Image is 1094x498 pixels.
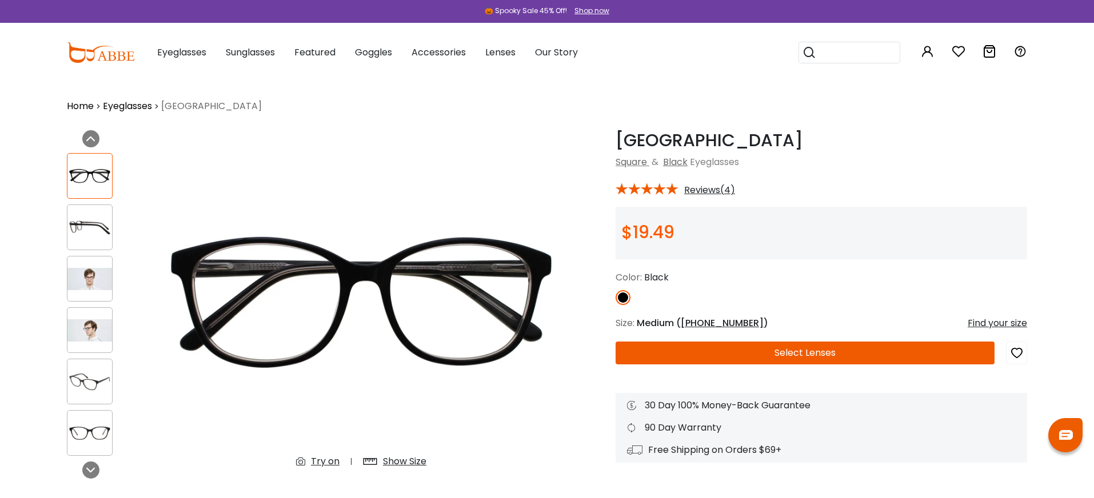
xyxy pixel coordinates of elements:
[67,319,112,342] img: Bolivia Black Acetate Eyeglasses , SpringHinges , UniversalBridgeFit Frames from ABBE Glasses
[383,455,426,468] div: Show Size
[616,342,995,364] button: Select Lenses
[649,155,661,168] span: &
[627,443,1016,457] div: Free Shipping on Orders $69+
[226,46,275,59] span: Sunglasses
[627,399,1016,412] div: 30 Day 100% Money-Back Guarantee
[103,99,152,113] a: Eyeglasses
[627,421,1016,435] div: 90 Day Warranty
[535,46,578,59] span: Our Story
[67,371,112,393] img: Bolivia Black Acetate Eyeglasses , SpringHinges , UniversalBridgeFit Frames from ABBE Glasses
[1059,430,1073,440] img: chat
[67,42,134,63] img: abbeglasses.com
[311,455,340,468] div: Try on
[621,220,674,244] span: $19.49
[690,155,739,168] span: Eyeglasses
[485,6,567,16] div: 🎃 Spooky Sale 45% Off!
[637,316,768,330] span: Medium ( )
[644,271,669,284] span: Black
[412,46,466,59] span: Accessories
[616,130,1027,151] h1: [GEOGRAPHIC_DATA]
[616,155,647,168] a: Square
[569,6,609,15] a: Shop now
[574,6,609,16] div: Shop now
[355,46,392,59] span: Goggles
[968,316,1027,330] div: Find your size
[67,165,112,187] img: Bolivia Black Acetate Eyeglasses , SpringHinges , UniversalBridgeFit Frames from ABBE Glasses
[67,99,94,113] a: Home
[485,46,516,59] span: Lenses
[663,155,688,168] a: Black
[157,46,206,59] span: Eyeglasses
[684,185,735,195] span: Reviews(4)
[67,216,112,239] img: Bolivia Black Acetate Eyeglasses , SpringHinges , UniversalBridgeFit Frames from ABBE Glasses
[616,316,634,330] span: Size:
[161,99,262,113] span: [GEOGRAPHIC_DATA]
[681,316,764,330] span: [PHONE_NUMBER]
[616,271,642,284] span: Color:
[67,422,112,444] img: Bolivia Black Acetate Eyeglasses , SpringHinges , UniversalBridgeFit Frames from ABBE Glasses
[294,46,336,59] span: Featured
[153,130,570,477] img: Bolivia Black Acetate Eyeglasses , SpringHinges , UniversalBridgeFit Frames from ABBE Glasses
[67,268,112,290] img: Bolivia Black Acetate Eyeglasses , SpringHinges , UniversalBridgeFit Frames from ABBE Glasses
